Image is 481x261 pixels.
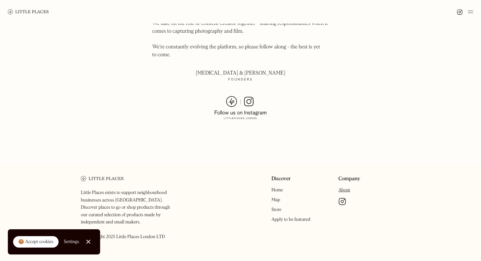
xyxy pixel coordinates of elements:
[81,189,177,240] p: Little Places exists to support neighbourhood businesses across [GEOGRAPHIC_DATA]. Discover place...
[82,235,95,248] a: Close Cookie Popup
[13,236,59,248] a: 🍪 Accept cookies
[271,188,283,192] a: Home
[338,176,360,182] a: Company
[18,239,53,245] div: 🍪 Accept cookies
[64,235,79,249] a: Settings
[152,69,329,86] p: [MEDICAL_DATA] & [PERSON_NAME]
[64,239,79,244] div: Settings
[271,176,291,182] a: Discover
[338,188,350,192] a: About
[271,217,310,222] a: Apply to be featured
[271,207,281,212] a: Store
[271,198,280,202] a: Map
[228,76,253,84] strong: Founders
